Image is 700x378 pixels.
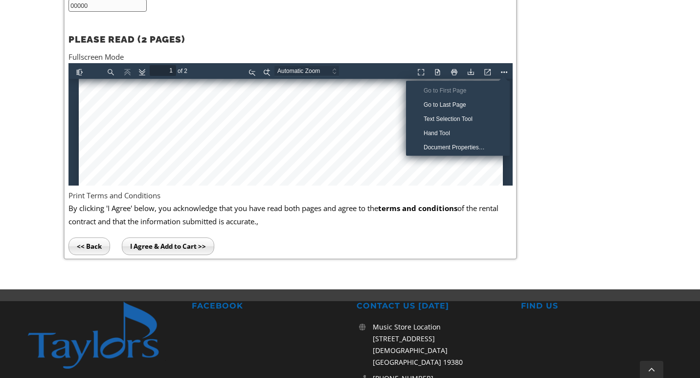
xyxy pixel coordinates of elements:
select: Zoom [206,2,281,13]
input: Page [81,2,108,13]
h2: FACEBOOK [192,301,343,311]
span: Hand Tool [355,67,384,73]
span: Document Properties… [355,81,418,88]
p: Music Store Location [STREET_ADDRESS][DEMOGRAPHIC_DATA] [GEOGRAPHIC_DATA] 19380 [373,321,508,368]
h2: FIND US [521,301,673,311]
button: Document Properties… [340,77,438,90]
button: Text Selection Tool [340,49,438,61]
span: of 2 [108,2,122,13]
p: By clicking 'I Agree' below, you acknowledge that you have read both pages and agree to the of th... [68,202,513,228]
a: Print Terms and Conditions [68,190,160,200]
input: I Agree & Add to Cart >> [122,237,214,255]
span: Go to First Page [355,24,400,31]
button: Go to First Page [340,21,438,33]
strong: PLEASE READ (2 PAGES) [68,34,185,45]
button: Hand Tool [340,63,438,75]
img: footer-logo [27,301,179,370]
b: terms and conditions [378,203,457,213]
input: << Back [68,237,110,255]
span: Go to Last Page [355,38,400,45]
h2: CONTACT US [DATE] [357,301,508,311]
span: Text Selection Tool [355,52,406,59]
a: Fullscreen Mode [68,52,124,62]
button: Go to Last Page [340,35,438,47]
